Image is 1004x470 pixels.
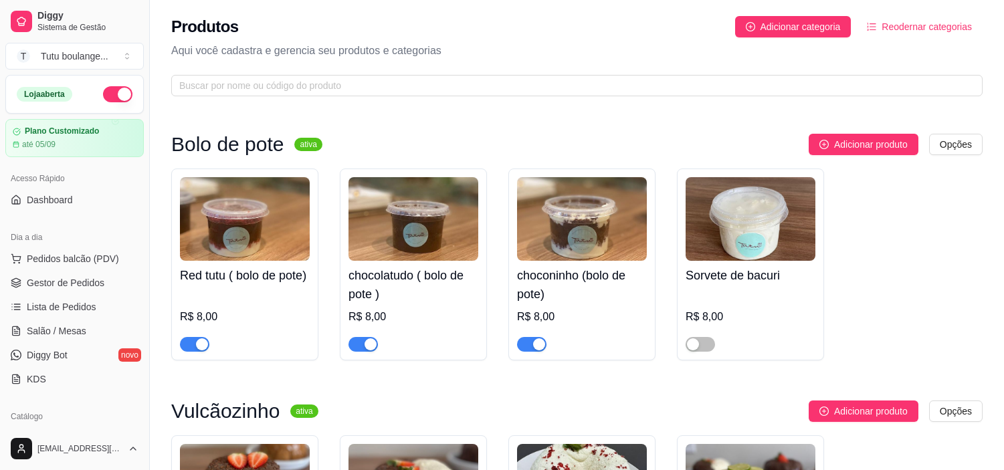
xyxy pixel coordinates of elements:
button: Alterar Status [103,86,132,102]
div: Catálogo [5,406,144,427]
span: Dashboard [27,193,73,207]
img: product-image [180,177,310,261]
a: Salão / Mesas [5,320,144,342]
h4: Sorvete de bacuri [686,266,815,285]
span: Lista de Pedidos [27,300,96,314]
article: até 05/09 [22,139,56,150]
button: Opções [929,400,983,422]
sup: ativa [290,404,318,418]
h4: choconinho (bolo de pote) [517,266,647,304]
a: Lista de Pedidos [5,296,144,318]
div: Loja aberta [17,87,72,102]
span: Sistema de Gestão [37,22,138,33]
span: plus-circle [819,406,829,416]
span: Pedidos balcão (PDV) [27,252,119,265]
button: Pedidos balcão (PDV) [5,248,144,269]
h3: Bolo de pote [171,136,284,152]
img: product-image [517,177,647,261]
input: Buscar por nome ou código do produto [179,78,964,93]
span: T [17,49,30,63]
span: Opções [940,404,972,419]
span: Adicionar categoria [761,19,841,34]
a: Plano Customizadoaté 05/09 [5,119,144,157]
a: KDS [5,368,144,390]
a: Diggy Botnovo [5,344,144,366]
button: Reodernar categorias [856,16,983,37]
h3: Vulcãozinho [171,403,280,419]
span: Diggy [37,10,138,22]
h4: Red tutu ( bolo de pote) [180,266,310,285]
span: Gestor de Pedidos [27,276,104,289]
span: Adicionar produto [834,404,908,419]
a: Gestor de Pedidos [5,272,144,293]
span: Reodernar categorias [882,19,972,34]
button: [EMAIL_ADDRESS][DOMAIN_NAME] [5,433,144,465]
div: R$ 8,00 [348,309,478,325]
span: plus-circle [746,22,755,31]
button: Adicionar produto [809,134,918,155]
div: R$ 8,00 [517,309,647,325]
div: Tutu boulange ... [41,49,108,63]
h4: chocolatudo ( bolo de pote ) [348,266,478,304]
h2: Produtos [171,16,239,37]
button: Select a team [5,43,144,70]
span: Adicionar produto [834,137,908,152]
span: [EMAIL_ADDRESS][DOMAIN_NAME] [37,443,122,454]
button: Adicionar categoria [735,16,851,37]
div: R$ 8,00 [180,309,310,325]
sup: ativa [294,138,322,151]
p: Aqui você cadastra e gerencia seu produtos e categorias [171,43,983,59]
span: Diggy Bot [27,348,68,362]
a: Dashboard [5,189,144,211]
div: R$ 8,00 [686,309,815,325]
div: Dia a dia [5,227,144,248]
span: Salão / Mesas [27,324,86,338]
button: Adicionar produto [809,400,918,422]
a: DiggySistema de Gestão [5,5,144,37]
img: product-image [348,177,478,261]
div: Acesso Rápido [5,168,144,189]
span: KDS [27,372,46,386]
span: ordered-list [867,22,876,31]
article: Plano Customizado [25,126,99,136]
span: Opções [940,137,972,152]
img: product-image [686,177,815,261]
button: Opções [929,134,983,155]
span: plus-circle [819,140,829,149]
